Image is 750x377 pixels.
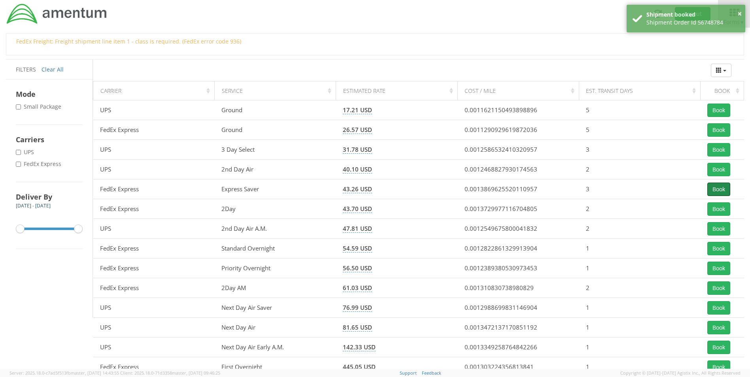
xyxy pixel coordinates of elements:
input: UPS [16,150,21,155]
td: 3 [579,140,700,160]
td: 0.001303224356813841 [457,357,579,377]
div: Shipment Order Id 56748784 [646,19,739,26]
td: 2Day AM [215,278,336,298]
button: Book [707,281,730,295]
td: FedEx Express [93,179,215,199]
td: Standard Overnight [215,239,336,258]
td: 0.0012822861329913904 [457,239,579,258]
span: 43.70 USD [343,205,372,213]
td: Next Day Air [215,318,336,337]
div: FedEx Freight: Freight shipment line item 1 - class is required. (FedEx error code 936) [10,38,737,45]
td: 2 [579,219,700,239]
label: FedEx Express [16,160,63,168]
button: Columns [711,64,731,77]
div: Est. Transit Days [586,87,698,95]
td: 0.001310830738980829 [457,278,579,298]
div: Service [222,87,334,95]
td: 0.0013869625520110957 [457,179,579,199]
img: dyn-intl-logo-049831509241104b2a82.png [6,3,108,25]
td: Priority Overnight [215,258,336,278]
button: Book [707,163,730,176]
h4: Carriers [16,135,83,144]
td: UPS [93,160,215,179]
span: Server: 2025.18.0-c7ad5f513fb [9,370,119,376]
button: Book [707,123,730,137]
button: Book [707,301,730,315]
td: FedEx Express [93,199,215,219]
label: Small Package [16,103,63,111]
td: 1 [579,239,700,258]
input: Small Package [16,104,21,109]
span: 56.50 USD [343,264,372,272]
td: FedEx Express [93,278,215,298]
td: 2 [579,199,700,219]
td: FedEx Express [93,120,215,140]
td: 0.0012988699831146904 [457,298,579,318]
td: Next Day Air Saver [215,298,336,318]
td: Next Day Air Early A.M. [215,337,336,357]
span: [DATE] - [DATE] [16,202,51,209]
span: 26.57 USD [343,126,372,134]
button: Book [707,360,730,374]
span: 43.26 USD [343,185,372,193]
td: 1 [579,258,700,278]
td: First Overnight [215,357,336,377]
td: 2 [579,278,700,298]
td: 0.0012586532410320957 [457,140,579,160]
button: Book [707,242,730,255]
td: 2Day [215,199,336,219]
td: 1 [579,318,700,337]
td: Ground [215,120,336,140]
a: Support [400,370,417,376]
div: Book [708,87,742,95]
td: 2 [579,160,700,179]
td: UPS [93,337,215,357]
td: 0.0011290929619872036 [457,120,579,140]
td: 2nd Day Air [215,160,336,179]
span: 76.99 USD [343,303,372,312]
div: Estimated Rate [343,87,455,95]
td: 1 [579,298,700,318]
div: Carrier [100,87,212,95]
div: Cost / Mile [465,87,576,95]
td: 3 Day Select [215,140,336,160]
td: 0.0013729977116704805 [457,199,579,219]
span: 61.03 USD [343,284,372,292]
h4: Deliver By [16,192,83,202]
h4: Mode [16,89,83,99]
td: FedEx Express [93,357,215,377]
td: UPS [93,140,215,160]
button: Book [707,104,730,117]
input: FedEx Express [16,162,21,167]
span: 142.33 USD [343,343,376,351]
td: 3 [579,179,700,199]
td: UPS [93,100,215,120]
a: Feedback [422,370,441,376]
button: Book [707,143,730,156]
div: Shipment booked [646,11,739,19]
td: 0.0013349258764842266 [457,337,579,357]
span: Filters [16,66,36,73]
a: Clear All [42,66,64,73]
span: Client: 2025.18.0-71d3358 [120,370,220,376]
button: Book [707,341,730,354]
span: 31.78 USD [343,145,372,154]
span: 47.81 USD [343,224,372,233]
td: UPS [93,298,215,318]
td: Express Saver [215,179,336,199]
td: 0.0012549675800041832 [457,219,579,239]
td: 1 [579,337,700,357]
td: 0.0012468827930174563 [457,160,579,179]
td: 5 [579,120,700,140]
td: UPS [93,219,215,239]
button: Book [707,202,730,216]
button: Book [707,262,730,275]
span: 54.59 USD [343,244,372,253]
td: 1 [579,357,700,377]
td: 0.0013472137170851192 [457,318,579,337]
span: master, [DATE] 14:43:55 [71,370,119,376]
td: 0.0012389380530973453 [457,258,579,278]
button: Book [707,183,730,196]
td: 0.0011621150493898896 [457,100,579,120]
